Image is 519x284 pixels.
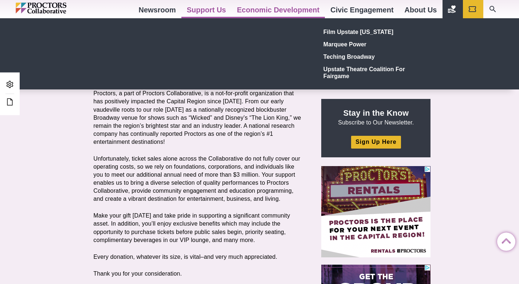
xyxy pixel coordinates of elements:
a: Edit this Post/Page [4,96,16,109]
p: Unfortunately, ticket sales alone across the Collaborative do not fully cover our operating costs... [94,155,305,203]
p: Make your gift [DATE] and take pride in supporting a significant community asset. In addition, yo... [94,212,305,244]
p: Thank you for your consideration. [94,270,305,278]
p: Subscribe to Our Newsletter. [330,108,422,127]
img: Proctors logo [16,3,98,14]
a: Sign Up Here [351,136,401,149]
a: Admin Area [4,78,16,92]
iframe: Advertisement [321,166,430,257]
a: Back to Top [497,233,512,247]
p: Every donation, whatever its size, is vital–and very much appreciated. [94,253,305,261]
p: Proctors, a part of Proctors Collaborative, is a not-for-profit organization that has positively ... [94,89,305,146]
a: Film Upstate [US_STATE] [321,26,427,38]
a: Teching Broadway [321,50,427,63]
a: Upstate Theatre Coalition for Fairgame [321,63,427,82]
strong: Stay in the Know [343,108,409,118]
a: Marquee Power [321,38,427,50]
